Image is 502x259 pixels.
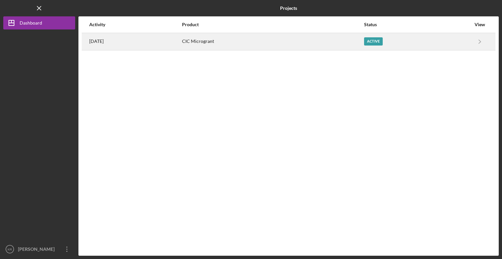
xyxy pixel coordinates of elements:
[182,22,363,27] div: Product
[3,243,75,256] button: KR[PERSON_NAME]
[89,22,181,27] div: Activity
[20,16,42,31] div: Dashboard
[364,37,383,46] div: Active
[472,22,488,27] div: View
[8,248,12,251] text: KR
[16,243,59,257] div: [PERSON_NAME]
[3,16,75,29] button: Dashboard
[364,22,471,27] div: Status
[280,6,297,11] b: Projects
[89,39,104,44] time: 2025-08-21 13:53
[182,33,363,50] div: CIC Microgrant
